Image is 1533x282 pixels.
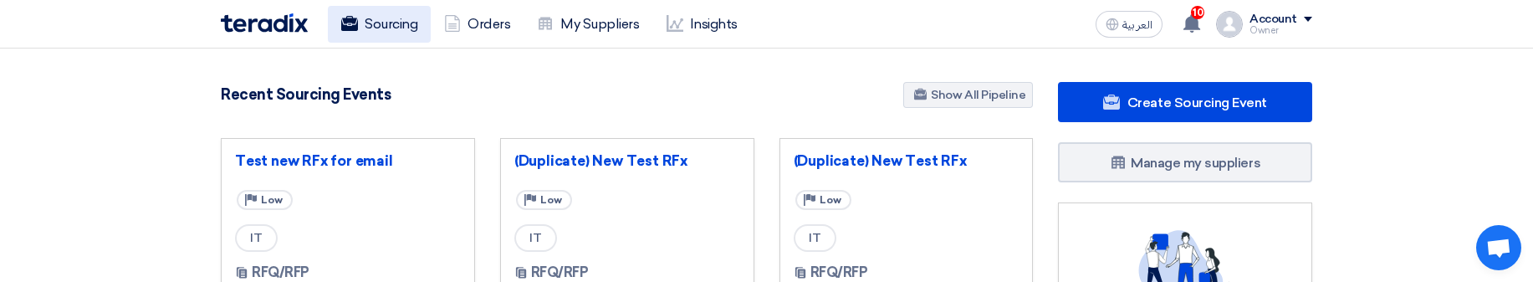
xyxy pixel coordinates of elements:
[1127,95,1267,110] span: Create Sourcing Event
[221,85,391,104] h4: Recent Sourcing Events
[514,152,740,169] a: (Duplicate) New Test RFx
[261,194,283,206] span: Low
[431,6,524,43] a: Orders
[794,152,1019,169] a: (Duplicate) New Test RFx
[1249,26,1312,35] div: Owner
[235,152,461,169] a: Test new RFx for email
[903,82,1033,108] a: Show All Pipeline
[540,194,562,206] span: Low
[653,6,751,43] a: Insights
[1249,13,1297,27] div: Account
[1058,142,1312,182] a: Manage my suppliers
[1216,11,1243,38] img: profile_test.png
[524,6,652,43] a: My Suppliers
[1096,11,1163,38] button: العربية
[221,13,308,33] img: Teradix logo
[514,224,557,252] span: IT
[1476,225,1521,270] a: Open chat
[235,224,278,252] span: IT
[328,6,431,43] a: Sourcing
[820,194,841,206] span: Low
[1191,6,1204,19] span: 10
[794,224,836,252] span: IT
[1122,19,1152,31] span: العربية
